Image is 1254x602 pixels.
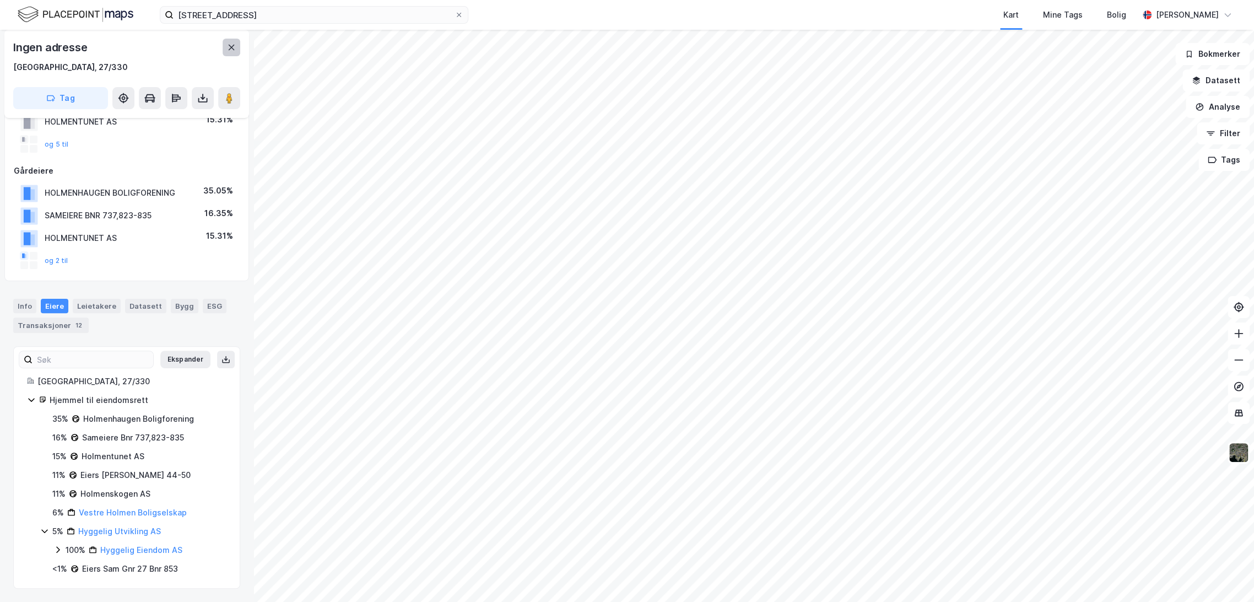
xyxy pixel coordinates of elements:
[73,320,84,331] div: 12
[14,164,240,178] div: Gårdeiere
[45,115,117,128] div: HOLMENTUNET AS
[13,318,89,333] div: Transaksjoner
[1175,43,1250,65] button: Bokmerker
[125,299,166,313] div: Datasett
[206,113,233,126] div: 15.31%
[52,506,64,519] div: 6%
[82,431,184,444] div: Sameiere Bnr 737,823-835
[82,562,178,576] div: Eiers Sam Gnr 27 Bnr 853
[1186,96,1250,118] button: Analyse
[52,469,66,482] div: 11%
[82,450,144,463] div: Holmentunet AS
[45,209,152,222] div: SAMEIERE BNR 737,823-835
[66,544,85,557] div: 100%
[1043,8,1083,21] div: Mine Tags
[1156,8,1219,21] div: [PERSON_NAME]
[203,184,233,197] div: 35.05%
[1182,69,1250,92] button: Datasett
[13,87,108,109] button: Tag
[52,525,63,538] div: 5%
[52,562,67,576] div: <1%
[80,469,191,482] div: Eiers [PERSON_NAME] 44-50
[171,299,198,313] div: Bygg
[80,487,150,501] div: Holmenskogen AS
[13,299,36,313] div: Info
[1198,149,1250,171] button: Tags
[1228,442,1249,463] img: 9k=
[204,207,233,220] div: 16.35%
[18,5,133,24] img: logo.f888ab2527a4732fd821a326f86c7f29.svg
[1199,549,1254,602] iframe: Chat Widget
[100,545,182,555] a: Hyggelig Eiendom AS
[52,412,68,426] div: 35%
[52,431,67,444] div: 16%
[174,7,455,23] input: Søk på adresse, matrikkel, gårdeiere, leietakere eller personer
[78,526,161,536] a: Hyggelig Utvikling AS
[41,299,68,313] div: Eiere
[45,186,175,200] div: HOLMENHAUGEN BOLIGFORENING
[33,351,153,368] input: Søk
[160,351,210,368] button: Ekspander
[50,394,226,407] div: Hjemmel til eiendomsrett
[52,487,66,501] div: 11%
[1107,8,1126,21] div: Bolig
[37,375,226,388] div: [GEOGRAPHIC_DATA], 27/330
[13,39,89,56] div: Ingen adresse
[1199,549,1254,602] div: Kontrollprogram for chat
[83,412,194,426] div: Holmenhaugen Boligforening
[203,299,226,313] div: ESG
[45,232,117,245] div: HOLMENTUNET AS
[79,508,187,517] a: Vestre Holmen Boligselskap
[13,61,128,74] div: [GEOGRAPHIC_DATA], 27/330
[73,299,121,313] div: Leietakere
[206,229,233,243] div: 15.31%
[52,450,67,463] div: 15%
[1003,8,1019,21] div: Kart
[1197,122,1250,144] button: Filter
